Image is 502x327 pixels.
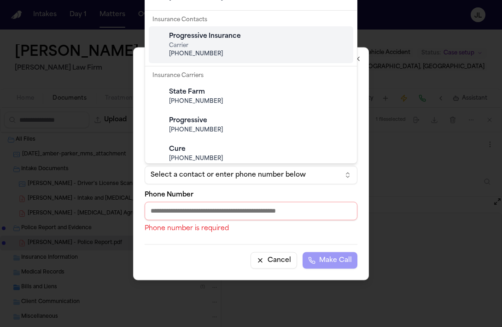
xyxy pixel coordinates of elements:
[169,42,348,49] span: Carrier
[169,98,348,105] span: [PHONE_NUMBER]
[169,50,348,58] span: [PHONE_NUMBER]
[149,13,353,26] div: Insurance Contacts
[169,155,348,162] span: [PHONE_NUMBER]
[169,32,348,41] div: Progressive Insurance
[169,88,348,97] div: State Farm
[169,126,348,134] span: [PHONE_NUMBER]
[149,69,353,82] div: Insurance Carriers
[169,145,348,154] div: Cure
[169,116,348,125] div: Progressive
